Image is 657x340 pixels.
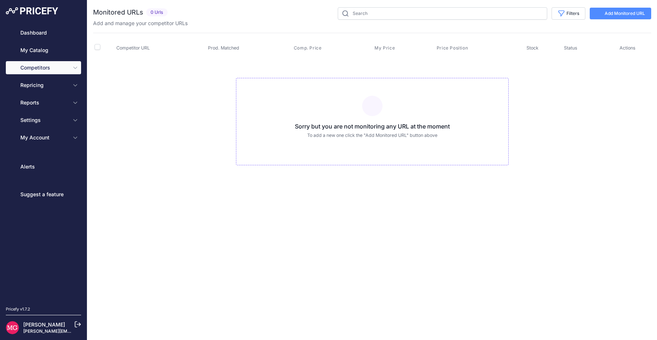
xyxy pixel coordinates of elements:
[20,99,68,106] span: Reports
[6,7,58,15] img: Pricefy Logo
[338,7,547,20] input: Search
[6,26,81,39] a: Dashboard
[93,7,143,17] h2: Monitored URLs
[294,45,323,51] button: Comp. Price
[146,8,168,17] span: 0 Urls
[294,45,322,51] span: Comp. Price
[6,306,30,312] div: Pricefy v1.7.2
[23,321,65,328] a: [PERSON_NAME]
[374,45,396,51] button: My Price
[620,45,636,51] span: Actions
[6,26,81,297] nav: Sidebar
[242,132,502,139] p: To add a new one click the "Add Monitored URL" button above
[93,20,188,27] p: Add and manage your competitor URLs
[20,134,68,141] span: My Account
[590,8,651,19] a: Add Monitored URL
[20,82,68,89] span: Repricing
[6,188,81,201] a: Suggest a feature
[6,96,81,109] button: Reports
[526,45,538,51] span: Stock
[552,7,585,20] button: Filters
[208,45,239,51] span: Prod. Matched
[242,122,502,131] h3: Sorry but you are not monitoring any URL at the moment
[6,79,81,92] button: Repricing
[374,45,395,51] span: My Price
[6,160,81,173] a: Alerts
[20,64,68,71] span: Competitors
[437,45,468,51] span: Price Position
[6,114,81,127] button: Settings
[6,61,81,74] button: Competitors
[564,45,577,51] span: Status
[23,328,135,334] a: [PERSON_NAME][EMAIL_ADDRESS][DOMAIN_NAME]
[116,45,150,51] span: Competitor URL
[6,131,81,144] button: My Account
[20,116,68,124] span: Settings
[437,45,469,51] button: Price Position
[6,44,81,57] a: My Catalog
